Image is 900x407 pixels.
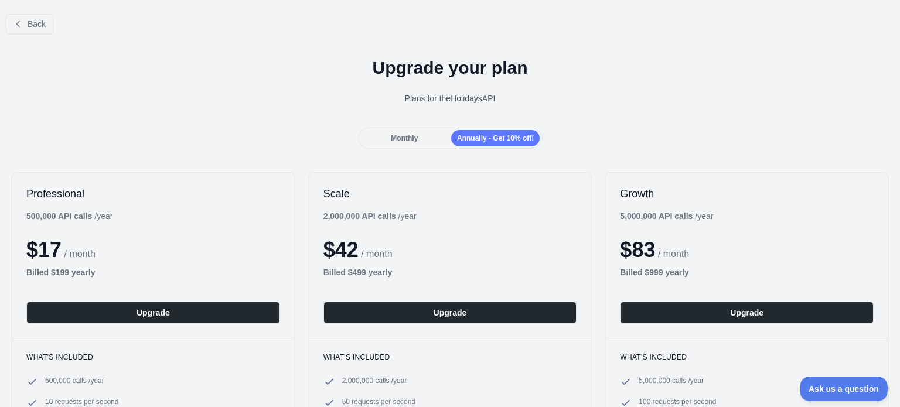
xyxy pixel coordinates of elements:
[323,238,359,262] span: $ 42
[658,249,689,259] span: / month
[620,268,689,277] b: Billed $ 999 yearly
[323,211,396,221] b: 2,000,000 API calls
[620,211,693,221] b: 5,000,000 API calls
[620,238,655,262] span: $ 83
[323,210,417,222] div: / year
[800,377,888,401] iframe: Toggle Customer Support
[620,210,713,222] div: / year
[361,249,392,259] span: / month
[323,268,393,277] b: Billed $ 499 yearly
